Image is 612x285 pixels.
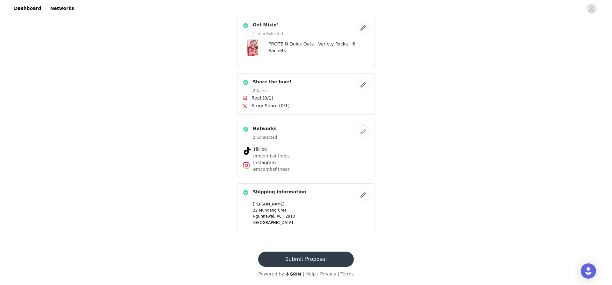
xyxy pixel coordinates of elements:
div: Shipping Information [237,183,375,231]
img: Instagram Reels Icon [243,96,248,101]
h5: 1 Item Selected [253,31,283,37]
h4: PROTEIN Quick Oats - Variety Packs - 6 Sachets [268,41,369,54]
img: Instagram Icon [243,162,250,169]
a: Dashboard [10,1,45,16]
span: ACT [277,214,284,219]
h4: TikTok [253,146,359,153]
button: Submit Proposal [258,252,353,267]
span: Powered by [258,271,284,276]
span: | [338,271,339,276]
a: Help [306,271,316,276]
span: 2913 [285,214,295,219]
p: emcombsfitness [253,153,359,159]
span: Ngunnawal, [253,214,275,219]
div: Networks [237,120,375,178]
div: avatar [588,3,594,14]
a: Networks [46,1,78,16]
h4: Get Mixin' [253,22,283,28]
h5: 2 Tasks [253,88,291,94]
div: Open Intercom Messenger [581,263,596,279]
span: | [317,271,319,276]
h5: 2 Connected [253,135,277,140]
div: Share the love! [237,73,375,115]
p: [GEOGRAPHIC_DATA] [253,220,369,226]
h4: Share the love! [253,79,291,85]
h4: Shipping Information [253,189,306,195]
h4: Instagram [253,159,359,166]
img: PROTEIN Quick Oats - Variety Packs - 6 Sachets [242,37,263,58]
span: | [303,271,304,276]
p: emcombsfitness [253,166,359,173]
a: Privacy [320,271,336,276]
img: Instagram Icon [243,103,248,108]
div: Get Mixin' [237,16,375,68]
a: Terms [340,271,353,276]
h4: Networks [253,125,277,132]
span: Reel (0/1) [251,95,273,101]
p: 22 Mundang Cres [253,207,369,213]
span: Story Share (0/1) [251,102,290,109]
img: logo [286,272,302,276]
p: [PERSON_NAME] [253,201,369,207]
